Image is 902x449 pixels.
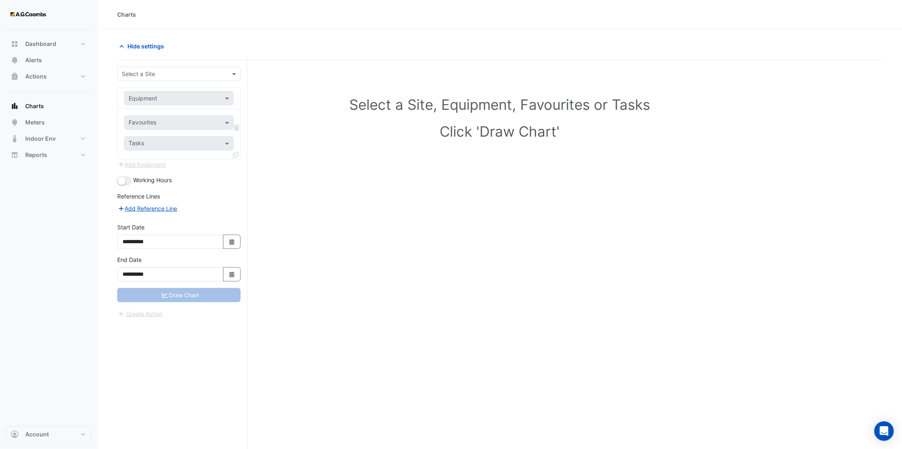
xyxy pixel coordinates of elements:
[228,238,236,245] fa-icon: Select Date
[11,40,19,48] app-icon: Dashboard
[117,223,144,231] label: Start Date
[25,135,56,143] span: Indoor Env
[117,310,163,316] app-escalated-ticket-create-button: Please correct errors first
[25,72,47,81] span: Actions
[25,102,44,110] span: Charts
[233,151,239,158] span: Clone Favourites and Tasks from this Equipment to other Equipment
[117,204,178,213] button: Add Reference Line
[228,271,236,278] fa-icon: Select Date
[135,96,865,113] h1: Select a Site, Equipment, Favourites or Tasks
[11,72,19,81] app-icon: Actions
[7,36,91,52] button: Dashboard
[25,56,42,64] span: Alerts
[25,118,45,126] span: Meters
[117,255,142,264] label: End Date
[127,42,164,50] span: Hide settings
[7,147,91,163] button: Reports
[25,40,56,48] span: Dashboard
[25,430,49,438] span: Account
[11,56,19,64] app-icon: Alerts
[7,114,91,131] button: Meters
[117,10,136,19] div: Charts
[11,135,19,143] app-icon: Indoor Env
[233,124,241,131] span: Choose Function
[133,177,172,183] span: Working Hours
[135,123,865,140] h1: Click 'Draw Chart'
[117,39,169,53] button: Hide settings
[11,151,19,159] app-icon: Reports
[127,118,156,129] div: Favourites
[7,131,91,147] button: Indoor Env
[25,151,47,159] span: Reports
[874,421,894,441] div: Open Intercom Messenger
[7,98,91,114] button: Charts
[11,118,19,126] app-icon: Meters
[7,68,91,85] button: Actions
[117,192,160,201] label: Reference Lines
[11,102,19,110] app-icon: Charts
[7,52,91,68] button: Alerts
[10,7,46,23] img: Company Logo
[127,139,144,149] div: Tasks
[7,426,91,442] button: Account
